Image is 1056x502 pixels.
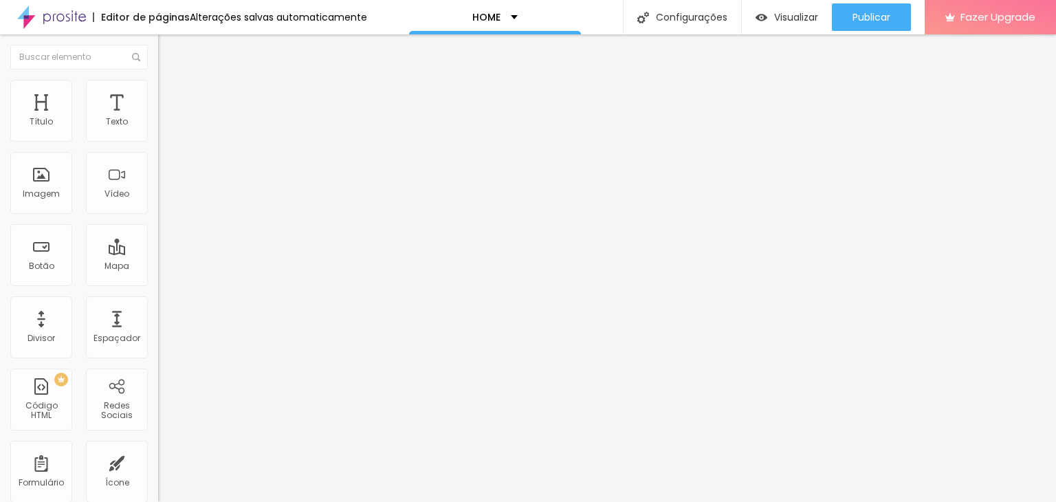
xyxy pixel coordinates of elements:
img: Icone [637,12,649,23]
div: Ícone [105,478,129,488]
div: Divisor [27,334,55,343]
button: Visualizar [742,3,832,31]
p: HOME [472,12,500,22]
iframe: Editor [158,34,1056,502]
input: Buscar elemento [10,45,148,69]
div: Formulário [19,478,64,488]
div: Título [30,117,53,127]
div: Botão [29,261,54,271]
div: Editor de páginas [93,12,190,22]
div: Texto [106,117,128,127]
div: Imagem [23,189,60,199]
div: Vídeo [104,189,129,199]
div: Redes Sociais [89,401,144,421]
div: Código HTML [14,401,68,421]
div: Alterações salvas automaticamente [190,12,367,22]
span: Visualizar [774,12,818,23]
img: Icone [132,53,140,61]
img: view-1.svg [756,12,767,23]
div: Mapa [104,261,129,271]
span: Fazer Upgrade [960,11,1035,23]
span: Publicar [852,12,890,23]
div: Espaçador [93,334,140,343]
button: Publicar [832,3,911,31]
